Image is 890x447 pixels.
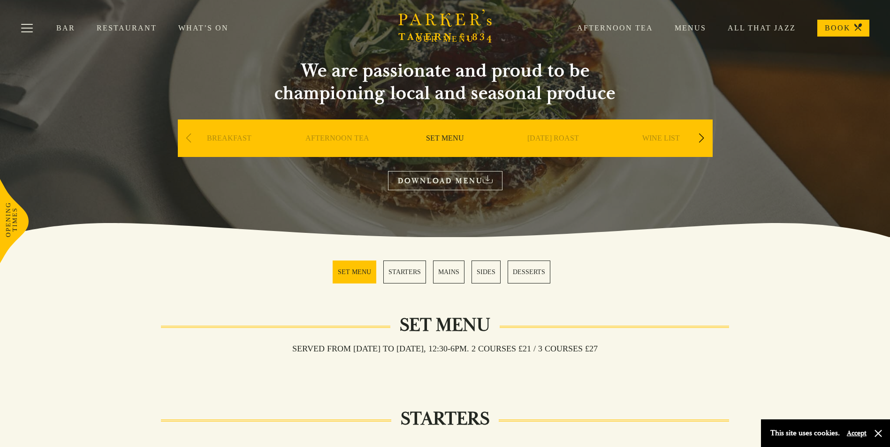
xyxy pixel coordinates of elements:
[305,134,369,171] a: AFTERNOON TEA
[609,119,713,185] div: 5 / 9
[426,134,464,171] a: SET MENU
[388,171,502,190] a: DOWNLOAD MENU
[391,408,499,430] h2: STARTERS
[527,134,579,171] a: [DATE] ROAST
[183,128,195,149] div: Previous slide
[207,134,251,171] a: BREAKFAST
[508,261,550,283] a: 5 / 5
[642,134,680,171] a: WINE LIST
[333,261,376,283] a: 1 / 5
[383,261,426,283] a: 2 / 5
[433,261,464,283] a: 3 / 5
[874,429,883,438] button: Close and accept
[847,429,867,438] button: Accept
[258,60,633,104] h2: We are passionate and proud to be championing local and seasonal produce
[390,314,500,336] h2: Set Menu
[502,119,605,185] div: 4 / 9
[472,261,501,283] a: 4 / 5
[394,119,497,185] div: 3 / 9
[286,119,389,185] div: 2 / 9
[178,119,281,185] div: 1 / 9
[283,343,607,354] h3: Served from [DATE] to [DATE], 12:30-6pm. 2 COURSES £21 / 3 COURSES £27
[695,128,708,149] div: Next slide
[770,426,840,440] p: This site uses cookies.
